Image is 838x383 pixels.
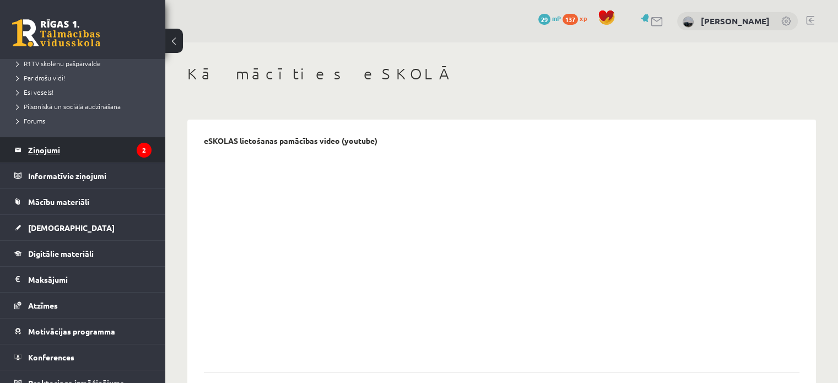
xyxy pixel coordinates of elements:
[28,267,152,292] legend: Maksājumi
[683,17,694,28] img: Haralds Zemišs
[14,319,152,344] a: Motivācijas programma
[17,87,154,97] a: Esi vesels!
[552,14,561,23] span: mP
[14,344,152,370] a: Konferences
[14,267,152,292] a: Maksājumi
[14,293,152,318] a: Atzīmes
[538,14,561,23] a: 29 mP
[14,241,152,266] a: Digitālie materiāli
[12,19,100,47] a: Rīgas 1. Tālmācības vidusskola
[17,58,154,68] a: R1TV skolēnu pašpārvalde
[17,102,121,111] span: Pilsoniskā un sociālā audzināšana
[17,101,154,111] a: Pilsoniskā un sociālā audzināšana
[28,300,58,310] span: Atzīmes
[17,73,65,82] span: Par drošu vidi!
[28,326,115,336] span: Motivācijas programma
[17,88,53,96] span: Esi vesels!
[580,14,587,23] span: xp
[14,215,152,240] a: [DEMOGRAPHIC_DATA]
[17,116,154,126] a: Forums
[137,143,152,158] i: 2
[14,189,152,214] a: Mācību materiāli
[563,14,592,23] a: 137 xp
[28,352,74,362] span: Konferences
[538,14,550,25] span: 29
[28,223,115,233] span: [DEMOGRAPHIC_DATA]
[563,14,578,25] span: 137
[28,137,152,163] legend: Ziņojumi
[28,249,94,258] span: Digitālie materiāli
[204,136,377,145] p: eSKOLAS lietošanas pamācības video (youtube)
[701,15,770,26] a: [PERSON_NAME]
[28,163,152,188] legend: Informatīvie ziņojumi
[17,59,101,68] span: R1TV skolēnu pašpārvalde
[28,197,89,207] span: Mācību materiāli
[17,73,154,83] a: Par drošu vidi!
[14,163,152,188] a: Informatīvie ziņojumi
[187,64,816,83] h1: Kā mācīties eSKOLĀ
[17,116,45,125] span: Forums
[14,137,152,163] a: Ziņojumi2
